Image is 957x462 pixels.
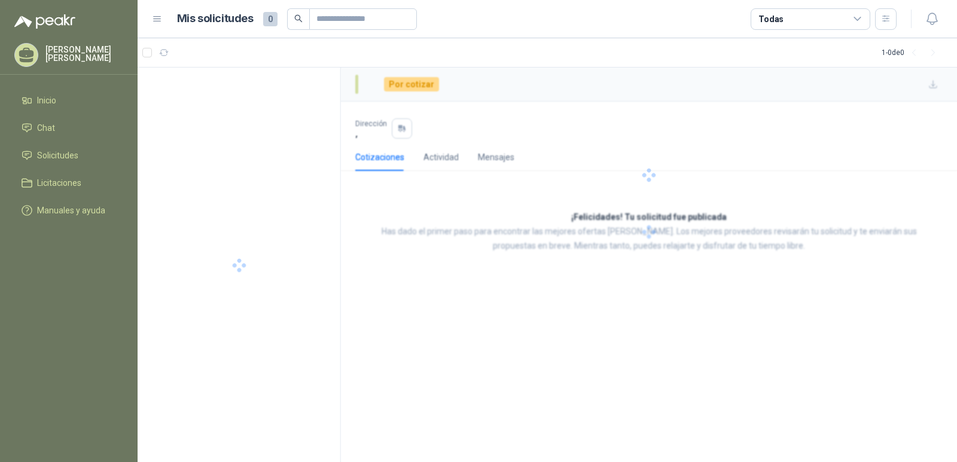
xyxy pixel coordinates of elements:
h1: Mis solicitudes [177,10,254,27]
span: 0 [263,12,278,26]
span: Licitaciones [37,176,81,189]
span: Solicitudes [37,149,78,162]
a: Solicitudes [14,144,123,167]
span: Chat [37,121,55,134]
p: [PERSON_NAME] [PERSON_NAME] [45,45,123,62]
div: 1 - 0 de 0 [882,43,943,62]
span: Manuales y ayuda [37,204,105,217]
span: search [294,14,303,23]
span: Inicio [37,94,56,107]
div: Todas [758,13,784,26]
a: Manuales y ayuda [14,199,123,222]
a: Chat [14,117,123,139]
a: Inicio [14,89,123,112]
img: Logo peakr [14,14,75,29]
a: Licitaciones [14,172,123,194]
